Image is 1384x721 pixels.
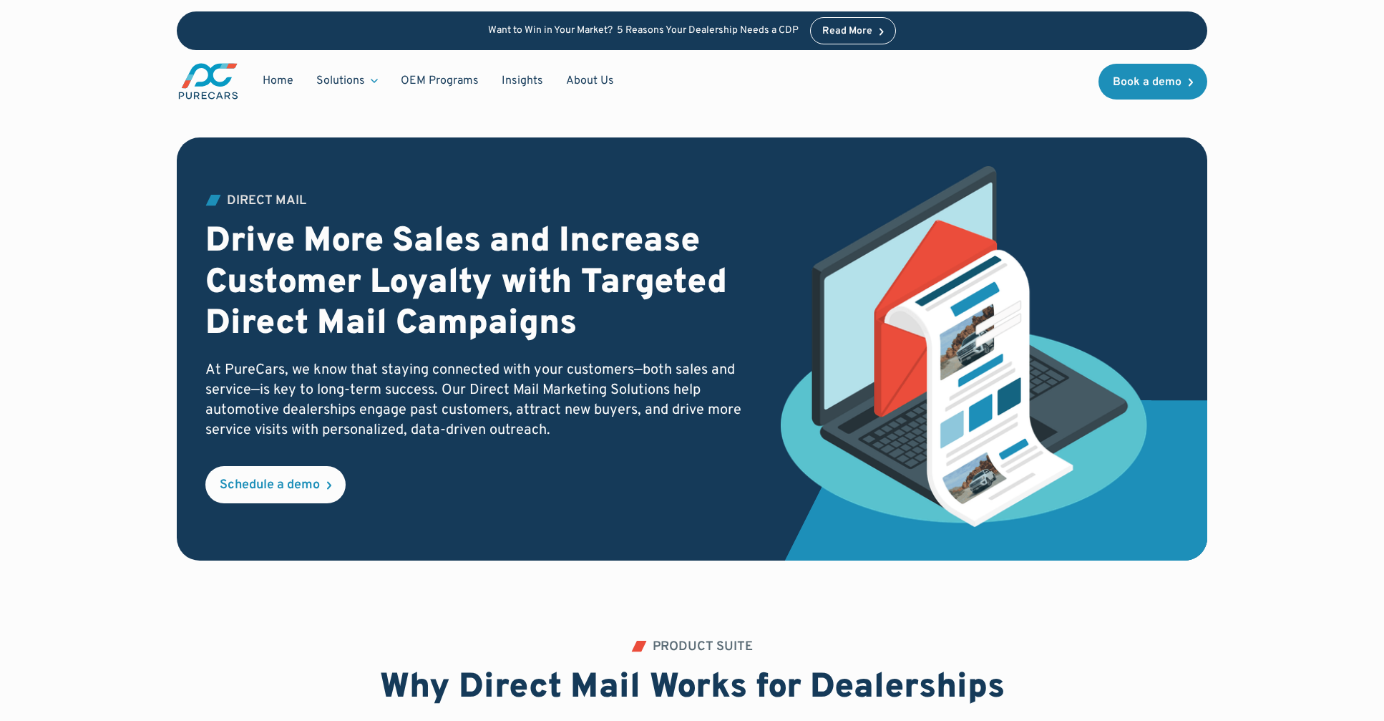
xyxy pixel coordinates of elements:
div: Read More [822,26,872,37]
img: customer data platform illustration [781,166,1147,532]
h2: Drive More Sales and Increase Customer Loyalty with Targeted Direct Mail Campaigns [205,222,760,346]
a: Home [251,67,305,95]
a: OEM Programs [389,67,490,95]
div: Direct Mail [227,195,306,208]
h2: Why Direct Mail Works for Dealerships [380,668,1005,710]
a: Read More [810,17,896,44]
a: main [177,62,240,101]
div: Book a demo [1113,77,1181,88]
a: Book a demo [1098,64,1207,100]
a: About Us [555,67,625,95]
div: Solutions [305,67,389,95]
a: Insights [490,67,555,95]
img: purecars logo [177,62,240,101]
div: Solutions [316,73,365,89]
div: Schedule a demo [220,479,320,492]
div: product suite [653,641,753,654]
p: Want to Win in Your Market? 5 Reasons Your Dealership Needs a CDP [488,25,799,37]
a: Schedule a demo [205,466,346,503]
p: At PureCars, we know that staying connected with your customers—both sales and service—is key to ... [205,360,760,440]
